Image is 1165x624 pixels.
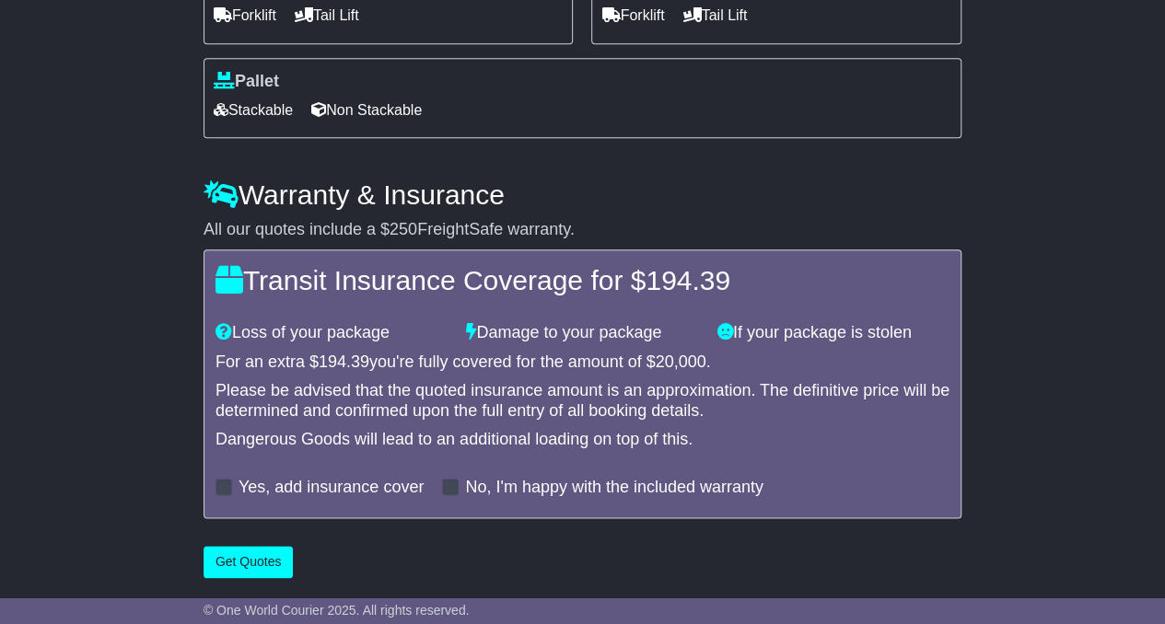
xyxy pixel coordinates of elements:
[216,381,949,421] div: Please be advised that the quoted insurance amount is an approximation. The definitive price will...
[457,323,707,343] div: Damage to your package
[206,323,457,343] div: Loss of your package
[311,96,422,124] span: Non Stackable
[214,96,293,124] span: Stackable
[465,478,763,498] label: No, I'm happy with the included warranty
[216,430,949,450] div: Dangerous Goods will lead to an additional loading on top of this.
[239,478,424,498] label: Yes, add insurance cover
[216,352,949,373] div: For an extra $ you're fully covered for the amount of $ .
[214,72,279,92] label: Pallet
[204,220,961,240] div: All our quotes include a $ FreightSafe warranty.
[319,352,369,371] span: 194.39
[682,1,747,29] span: Tail Lift
[390,220,417,238] span: 250
[646,265,730,295] span: 194.39
[204,546,294,578] button: Get Quotes
[295,1,359,29] span: Tail Lift
[204,603,470,618] span: © One World Courier 2025. All rights reserved.
[601,1,664,29] span: Forklift
[204,179,961,210] h4: Warranty & Insurance
[708,323,959,343] div: If your package is stolen
[216,265,949,295] h4: Transit Insurance Coverage for $
[214,1,276,29] span: Forklift
[656,352,706,371] span: 20,000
